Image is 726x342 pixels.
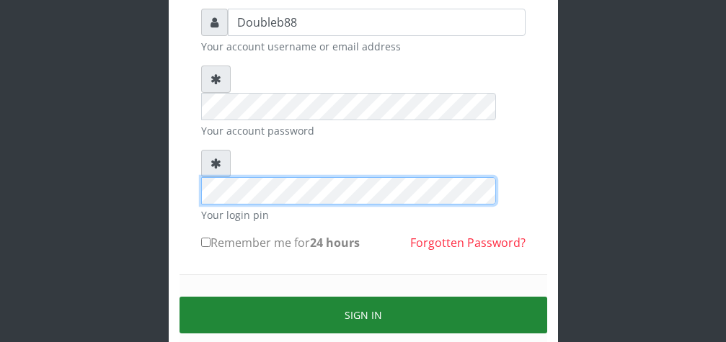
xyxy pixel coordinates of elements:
button: Sign in [180,297,547,333]
small: Your account username or email address [201,39,526,54]
small: Your login pin [201,207,526,222]
label: Remember me for [201,234,360,251]
b: 24 hours [310,235,360,251]
input: Username or email address [228,9,526,36]
small: Your account password [201,123,526,138]
input: Remember me for24 hours [201,238,211,247]
a: Forgotten Password? [410,235,526,251]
